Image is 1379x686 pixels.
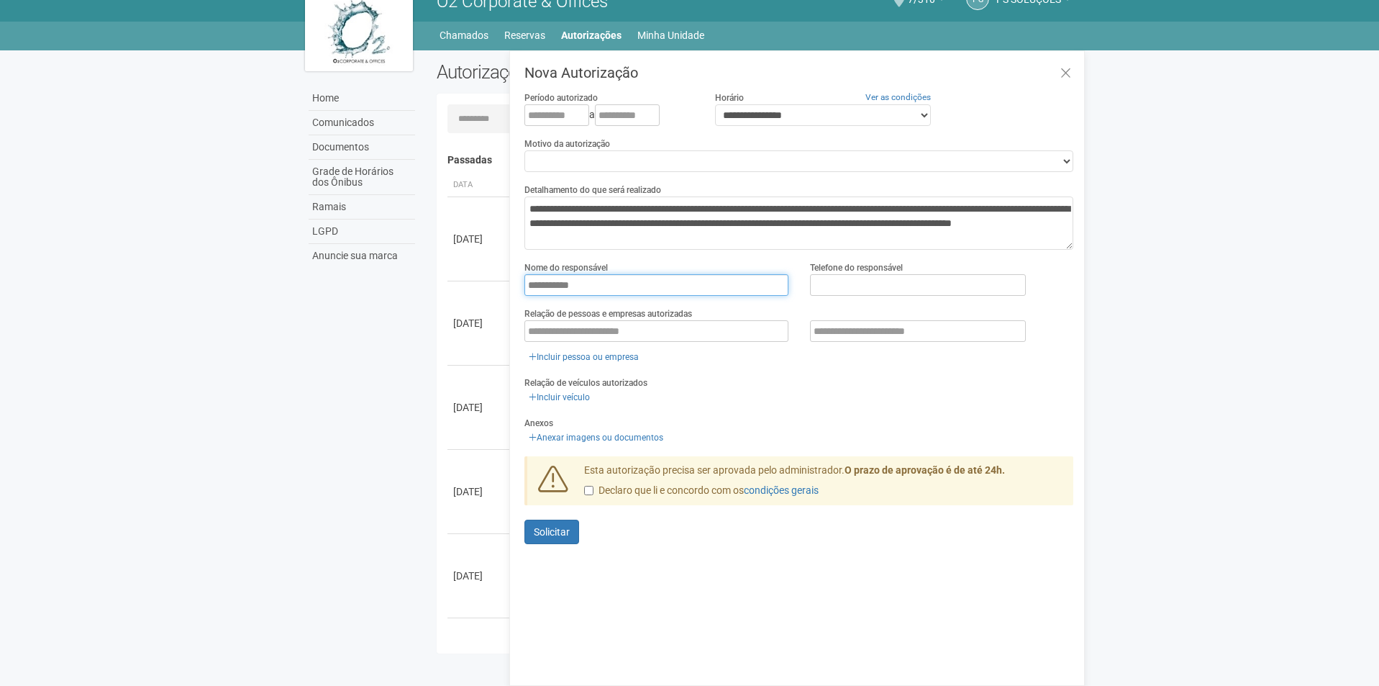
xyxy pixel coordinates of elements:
[447,155,1064,166] h4: Passadas
[524,91,598,104] label: Período autorizado
[309,160,415,195] a: Grade de Horários dos Ônibus
[584,484,819,498] label: Declaro que li e concordo com os
[437,61,745,83] h2: Autorizações
[309,111,415,135] a: Comunicados
[309,195,415,220] a: Ramais
[524,389,594,405] a: Incluir veículo
[453,484,506,499] div: [DATE]
[524,66,1073,80] h3: Nova Autorização
[524,376,647,389] label: Relação de veículos autorizados
[561,25,622,45] a: Autorizações
[524,417,553,430] label: Anexos
[440,25,488,45] a: Chamados
[524,430,668,446] a: Anexar imagens ou documentos
[309,244,415,268] a: Anuncie sua marca
[453,400,506,415] div: [DATE]
[524,349,643,365] a: Incluir pessoa ou empresa
[845,464,1005,476] strong: O prazo de aprovação é de até 24h.
[524,104,693,126] div: a
[504,25,545,45] a: Reservas
[524,184,661,197] label: Detalhamento do que será realizado
[309,86,415,111] a: Home
[453,316,506,330] div: [DATE]
[453,232,506,246] div: [DATE]
[744,484,819,496] a: condições gerais
[810,261,903,274] label: Telefone do responsável
[309,135,415,160] a: Documentos
[534,526,570,538] span: Solicitar
[524,520,579,544] button: Solicitar
[524,261,608,274] label: Nome do responsável
[637,25,704,45] a: Minha Unidade
[453,569,506,583] div: [DATE]
[447,173,512,197] th: Data
[584,486,593,495] input: Declaro que li e concordo com oscondições gerais
[573,464,1074,505] div: Esta autorização precisa ser aprovada pelo administrador.
[865,92,931,102] a: Ver as condições
[715,91,744,104] label: Horário
[524,307,692,320] label: Relação de pessoas e empresas autorizadas
[309,220,415,244] a: LGPD
[524,137,610,150] label: Motivo da autorização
